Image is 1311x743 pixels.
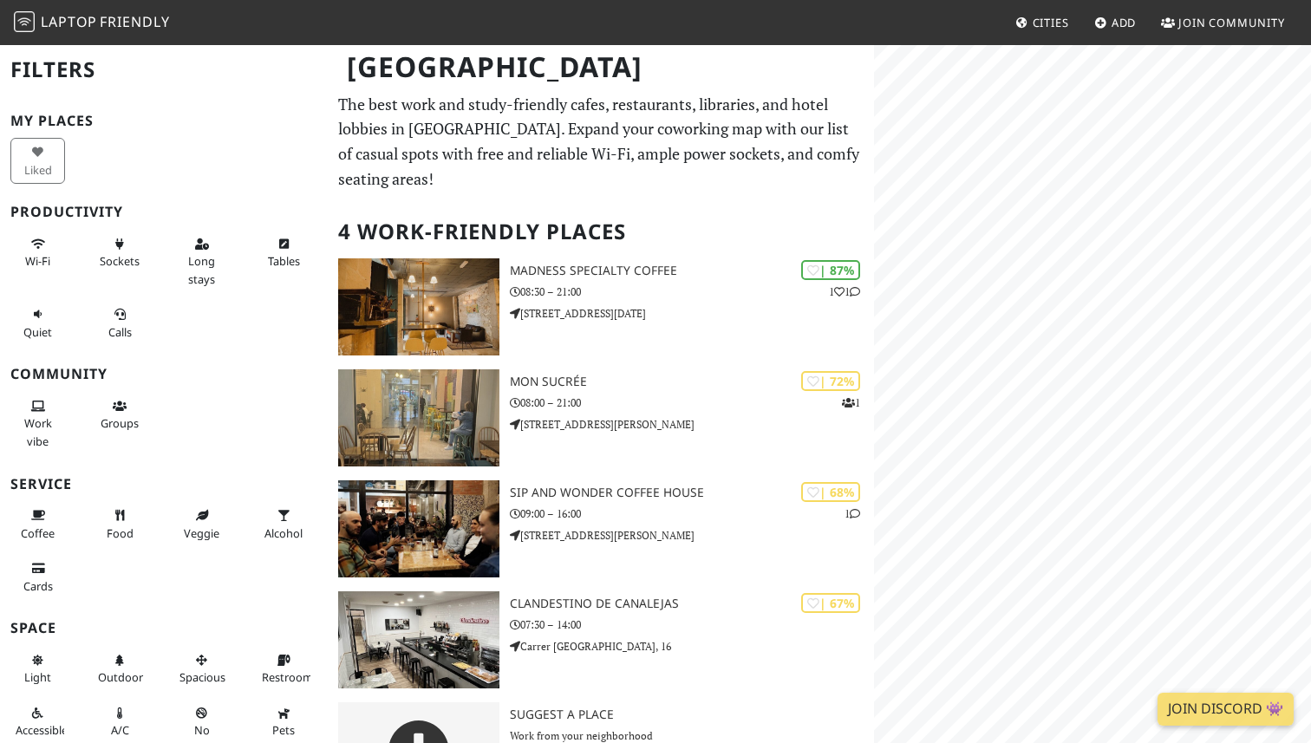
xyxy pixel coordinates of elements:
[801,482,860,502] div: | 68%
[16,722,68,738] span: Accessible
[41,12,97,31] span: Laptop
[510,505,874,522] p: 09:00 – 16:00
[262,669,313,685] span: Restroom
[10,392,65,455] button: Work vibe
[93,646,147,692] button: Outdoor
[107,525,134,541] span: Food
[108,324,132,340] span: Video/audio calls
[801,371,860,391] div: | 72%
[10,204,317,220] h3: Productivity
[510,416,874,433] p: [STREET_ADDRESS][PERSON_NAME]
[184,525,219,541] span: Veggie
[510,596,874,611] h3: Clandestino de Canalejas
[1008,7,1076,38] a: Cities
[510,264,874,278] h3: Madness Specialty Coffee
[257,501,311,547] button: Alcohol
[268,253,300,269] span: Work-friendly tables
[10,476,317,492] h3: Service
[328,258,874,355] a: Madness Specialty Coffee | 87% 11 Madness Specialty Coffee 08:30 – 21:00 [STREET_ADDRESS][DATE]
[338,369,499,466] img: Mon Sucrée
[10,230,65,276] button: Wi-Fi
[510,305,874,322] p: [STREET_ADDRESS][DATE]
[1033,15,1069,30] span: Cities
[338,480,499,577] img: Sip and Wonder Coffee House
[272,722,295,738] span: Pet friendly
[264,525,303,541] span: Alcohol
[257,230,311,276] button: Tables
[328,369,874,466] a: Mon Sucrée | 72% 1 Mon Sucrée 08:00 – 21:00 [STREET_ADDRESS][PERSON_NAME]
[829,284,860,300] p: 1 1
[93,300,147,346] button: Calls
[1112,15,1137,30] span: Add
[24,669,51,685] span: Natural light
[1158,693,1294,726] a: Join Discord 👾
[21,525,55,541] span: Coffee
[338,92,864,192] p: The best work and study-friendly cafes, restaurants, libraries, and hotel lobbies in [GEOGRAPHIC_...
[328,591,874,688] a: Clandestino de Canalejas | 67% Clandestino de Canalejas 07:30 – 14:00 Carrer [GEOGRAPHIC_DATA], 16
[510,707,874,722] h3: Suggest a Place
[801,260,860,280] div: | 87%
[111,722,129,738] span: Air conditioned
[801,593,860,613] div: | 67%
[10,554,65,600] button: Cards
[14,11,35,32] img: LaptopFriendly
[25,253,50,269] span: Stable Wi-Fi
[1154,7,1292,38] a: Join Community
[510,616,874,633] p: 07:30 – 14:00
[842,394,860,411] p: 1
[174,646,229,692] button: Spacious
[510,375,874,389] h3: Mon Sucrée
[10,366,317,382] h3: Community
[24,415,52,448] span: People working
[10,43,317,96] h2: Filters
[10,620,317,636] h3: Space
[510,486,874,500] h3: Sip and Wonder Coffee House
[100,12,169,31] span: Friendly
[98,669,143,685] span: Outdoor area
[257,646,311,692] button: Restroom
[510,527,874,544] p: [STREET_ADDRESS][PERSON_NAME]
[14,8,170,38] a: LaptopFriendly LaptopFriendly
[93,392,147,438] button: Groups
[100,253,140,269] span: Power sockets
[510,638,874,655] p: Carrer [GEOGRAPHIC_DATA], 16
[174,501,229,547] button: Veggie
[23,324,52,340] span: Quiet
[510,394,874,411] p: 08:00 – 21:00
[338,258,499,355] img: Madness Specialty Coffee
[174,230,229,293] button: Long stays
[101,415,139,431] span: Group tables
[93,501,147,547] button: Food
[328,480,874,577] a: Sip and Wonder Coffee House | 68% 1 Sip and Wonder Coffee House 09:00 – 16:00 [STREET_ADDRESS][PE...
[10,300,65,346] button: Quiet
[338,591,499,688] img: Clandestino de Canalejas
[510,284,874,300] p: 08:30 – 21:00
[10,501,65,547] button: Coffee
[1087,7,1144,38] a: Add
[338,205,864,258] h2: 4 Work-Friendly Places
[845,505,860,522] p: 1
[188,253,215,286] span: Long stays
[10,113,317,129] h3: My Places
[1178,15,1285,30] span: Join Community
[93,230,147,276] button: Sockets
[23,578,53,594] span: Credit cards
[10,646,65,692] button: Light
[179,669,225,685] span: Spacious
[333,43,871,91] h1: [GEOGRAPHIC_DATA]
